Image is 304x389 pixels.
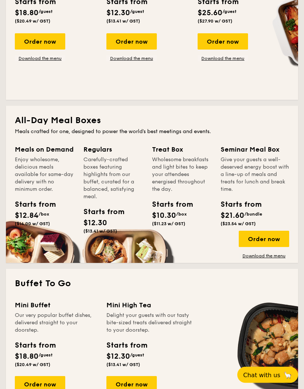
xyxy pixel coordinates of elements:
[15,352,39,361] span: $18.80
[15,340,53,351] div: Starts from
[237,367,298,383] button: Chat with us🦙
[239,231,289,247] div: Order now
[106,300,193,311] div: Mini High Tea
[106,34,157,50] div: Order now
[243,372,280,379] span: Chat with us
[15,56,65,62] a: Download the menu
[221,212,244,220] span: $21.60
[106,352,130,361] span: $12.30
[221,145,289,155] div: Seminar Meal Box
[152,199,179,210] div: Starts from
[15,156,75,193] div: Enjoy wholesome, delicious meals available for same-day delivery with no minimum order.
[15,312,98,334] div: Our very popular buffet dishes, delivered straight to your doorstep.
[39,212,49,217] span: /box
[152,145,212,155] div: Treat Box
[15,362,50,368] span: ($20.49 w/ GST)
[106,340,147,351] div: Starts from
[15,34,65,50] div: Order now
[130,353,144,358] span: /guest
[15,199,42,210] div: Starts from
[106,362,140,368] span: ($13.41 w/ GST)
[106,56,157,62] a: Download the menu
[152,156,212,193] div: Wholesome breakfasts and light bites to keep your attendees energised throughout the day.
[15,128,289,136] div: Meals crafted for one, designed to power the world's best meetings and events.
[176,212,187,217] span: /box
[106,312,193,334] div: Delight your guests with our tasty bite-sized treats delivered straight to your doorstep.
[221,221,256,227] span: ($23.54 w/ GST)
[106,19,140,24] span: ($13.41 w/ GST)
[198,34,248,50] div: Order now
[239,253,289,259] a: Download the menu
[152,212,176,220] span: $10.30
[83,145,143,155] div: Regulars
[15,19,50,24] span: ($20.49 w/ GST)
[39,353,53,358] span: /guest
[130,9,144,14] span: /guest
[221,199,252,210] div: Starts from
[15,115,289,127] h2: All-Day Meal Boxes
[15,9,39,18] span: $18.80
[198,56,248,62] a: Download the menu
[106,9,130,18] span: $12.30
[15,300,98,311] div: Mini Buffet
[83,156,143,201] div: Carefully-crafted boxes featuring highlights from our buffet, curated for a balanced, satisfying ...
[283,371,292,379] span: 🦙
[221,156,289,193] div: Give your guests a well-deserved energy boost with a line-up of meals and treats for lunch and br...
[198,9,222,18] span: $25.60
[83,207,110,218] div: Starts from
[83,219,107,228] span: $12.30
[83,229,117,234] span: ($13.41 w/ GST)
[244,212,262,217] span: /bundle
[15,278,289,290] h2: Buffet To Go
[198,19,232,24] span: ($27.90 w/ GST)
[222,9,237,14] span: /guest
[15,212,39,220] span: $12.84
[15,145,75,155] div: Meals on Demand
[39,9,53,14] span: /guest
[15,221,50,227] span: ($14.00 w/ GST)
[152,221,185,227] span: ($11.23 w/ GST)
